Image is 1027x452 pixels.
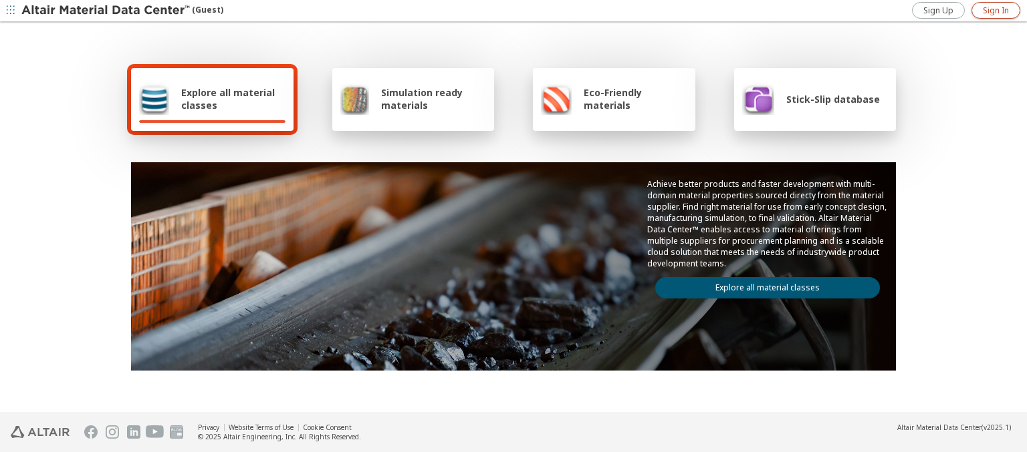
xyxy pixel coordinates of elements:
div: (v2025.1) [897,423,1011,432]
img: Simulation ready materials [340,83,369,115]
a: Sign In [972,2,1020,19]
span: Eco-Friendly materials [584,86,687,111]
span: Stick-Slip database [786,93,880,105]
span: Altair Material Data Center [897,423,982,432]
img: Altair Material Data Center [21,4,192,17]
p: Achieve better products and faster development with multi-domain material properties sourced dire... [647,178,888,269]
span: Sign Up [923,5,953,16]
span: Simulation ready materials [381,86,486,111]
span: Explore all material classes [181,86,286,111]
a: Sign Up [912,2,965,19]
img: Stick-Slip database [742,83,774,115]
div: (Guest) [21,4,223,17]
a: Cookie Consent [303,423,352,432]
img: Eco-Friendly materials [541,83,572,115]
div: © 2025 Altair Engineering, Inc. All Rights Reserved. [198,432,361,441]
a: Privacy [198,423,219,432]
span: Sign In [983,5,1009,16]
a: Website Terms of Use [229,423,294,432]
a: Explore all material classes [655,277,880,298]
img: Explore all material classes [139,83,169,115]
img: Altair Engineering [11,426,70,438]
